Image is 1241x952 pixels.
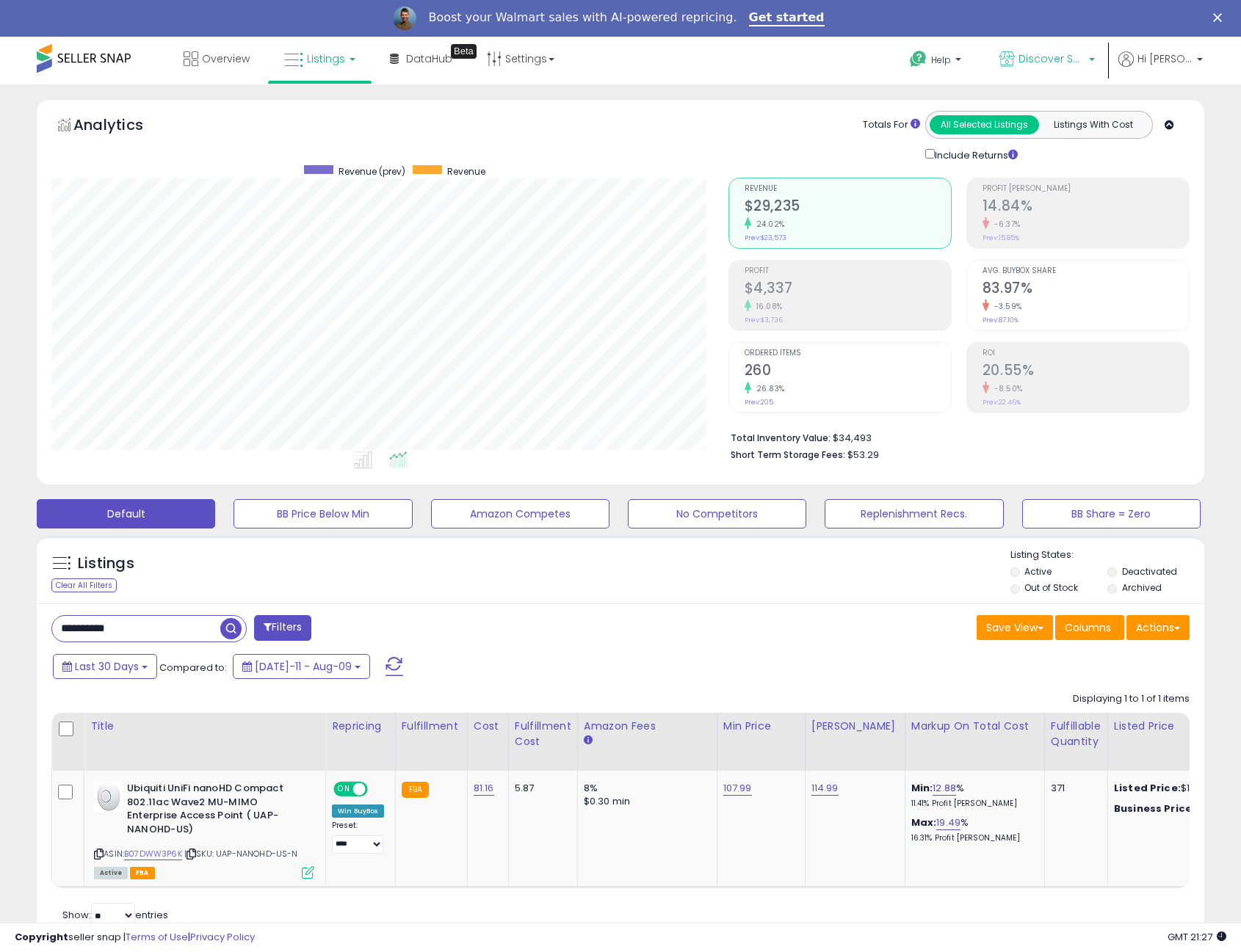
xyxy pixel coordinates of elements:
li: $34,493 [731,428,1179,446]
small: Prev: 205 [745,398,773,407]
small: Prev: $3,736 [745,316,783,324]
button: BB Share = Zero [1022,499,1201,528]
div: Include Returns [914,146,1035,163]
div: Listed Price [1114,719,1241,734]
small: Prev: 87.10% [983,316,1019,324]
div: seller snap | | [15,931,255,945]
small: 26.83% [751,383,785,394]
div: $0.30 min [584,795,706,808]
div: Markup on Total Cost [911,719,1038,734]
button: BB Price Below Min [234,499,412,528]
div: Close [1213,13,1228,22]
span: Last 30 Days [75,659,139,674]
button: Columns [1055,615,1124,640]
div: Fulfillment Cost [515,719,571,749]
div: Win BuyBox [332,804,384,818]
a: Overview [173,37,261,81]
img: Profile image for Adrian [393,7,416,30]
span: Revenue (prev) [339,165,405,178]
label: Out of Stock [1024,581,1078,594]
span: Listings [307,51,345,66]
b: Min: [911,781,933,795]
a: Help [898,39,976,84]
a: Settings [476,37,565,81]
button: Last 30 Days [53,654,157,679]
span: Revenue [447,165,485,178]
span: Help [931,54,951,66]
span: [DATE]-11 - Aug-09 [255,659,352,674]
a: Privacy Policy [190,930,255,944]
h2: $29,235 [745,197,951,217]
div: Clear All Filters [51,578,117,592]
div: Fulfillment [402,719,461,734]
h2: 14.84% [983,197,1189,217]
label: Deactivated [1122,565,1177,578]
strong: Copyright [15,930,68,944]
span: Revenue [745,185,951,193]
div: $109.88 [1114,782,1236,795]
span: Profit [PERSON_NAME] [983,185,1189,193]
img: 31mQoVb1QAL._SL40_.jpg [94,782,123,811]
b: Business Price: [1114,802,1195,815]
span: FBA [130,867,155,879]
a: B07DWW3P6K [124,848,182,860]
h5: Listings [78,553,134,574]
a: DataHub [379,37,463,81]
i: Get Help [909,50,927,68]
h2: $4,337 [745,280,951,299]
a: 19.49 [936,815,960,830]
div: 5.87 [515,782,566,795]
span: OFF [366,783,389,796]
span: DataHub [406,51,452,66]
span: Columns [1065,620,1111,635]
span: Overview [202,51,250,66]
a: 81.16 [474,781,494,796]
h2: 260 [745,362,951,382]
button: Replenishment Recs. [825,499,1003,528]
div: Cost [474,719,502,734]
span: $53.29 [847,448,879,462]
small: 24.02% [751,219,785,230]
label: Archived [1122,581,1162,594]
small: Prev: 15.85% [983,233,1019,242]
p: 16.31% Profit [PERSON_NAME] [911,833,1033,843]
small: -6.37% [989,219,1021,230]
span: Avg. Buybox Share [983,267,1189,275]
span: ON [335,783,353,796]
button: Save View [977,615,1053,640]
span: ROI [983,349,1189,357]
a: 12.88 [933,781,956,796]
small: -8.50% [989,383,1023,394]
div: 8% [584,782,706,795]
small: -3.59% [989,301,1022,312]
div: Fulfillable Quantity [1051,719,1101,749]
div: ASIN: [94,782,314,877]
small: 16.08% [751,301,783,312]
h5: Analytics [73,115,172,139]
div: Boost your Walmart sales with AI-powered repricing. [428,10,737,25]
div: Tooltip anchor [451,44,477,59]
a: Get started [749,10,825,26]
small: Prev: $23,573 [745,233,786,242]
p: Listing States: [1010,548,1204,562]
h2: 83.97% [983,280,1189,299]
a: Discover Savings [988,37,1106,84]
label: Active [1024,565,1052,578]
button: All Selected Listings [930,115,1039,134]
span: 2025-09-9 21:27 GMT [1168,930,1226,944]
button: Default [37,499,215,528]
small: Prev: 22.46% [983,398,1021,407]
b: Listed Price: [1114,781,1181,795]
button: Actions [1126,615,1190,640]
div: Preset: [332,821,384,854]
div: [PERSON_NAME] [811,719,899,734]
a: 107.99 [723,781,752,796]
span: Show: entries [62,908,168,922]
span: Discover Savings [1019,51,1085,66]
b: Total Inventory Value: [731,432,831,444]
th: The percentage added to the cost of goods (COGS) that forms the calculator for Min & Max prices. [905,713,1044,771]
b: Short Term Storage Fees: [731,448,845,461]
div: 371 [1051,782,1096,795]
div: Min Price [723,719,799,734]
a: Hi [PERSON_NAME] [1118,51,1203,84]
